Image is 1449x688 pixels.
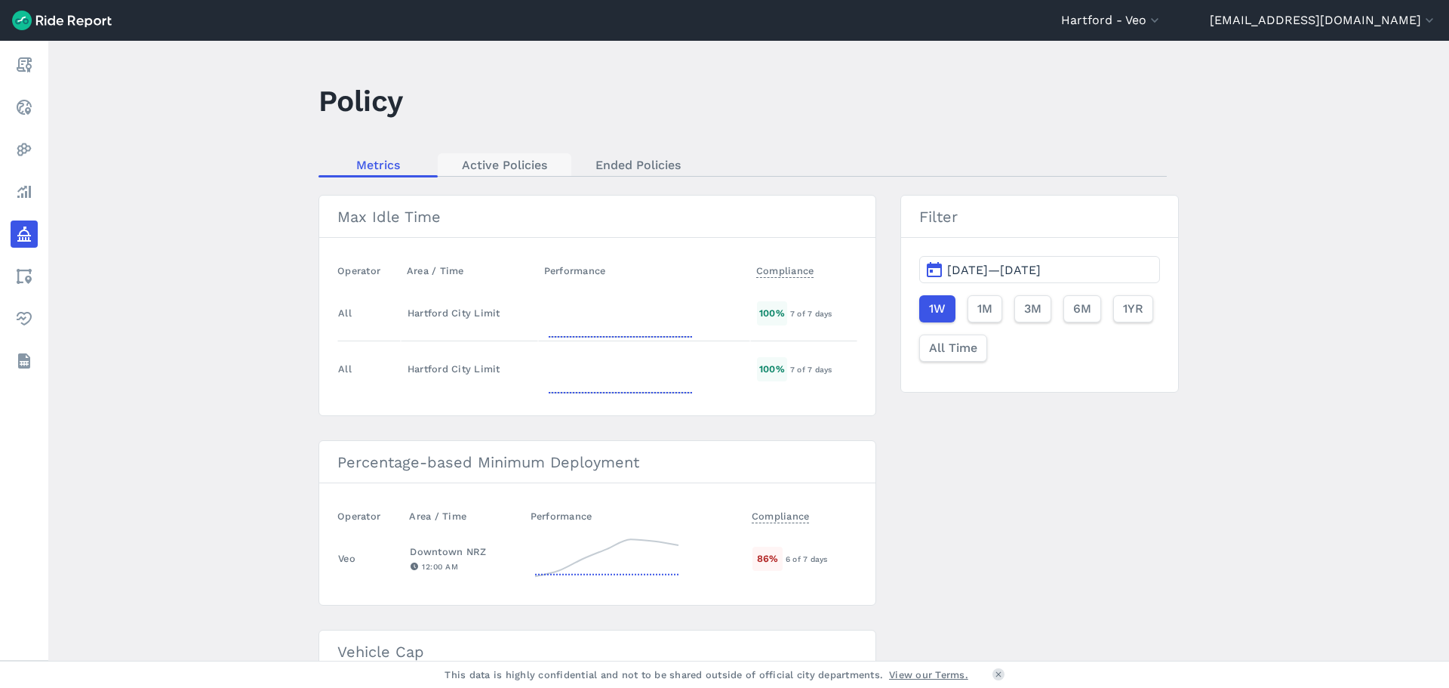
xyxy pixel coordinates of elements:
[1061,11,1162,29] button: Hartford - Veo
[410,560,517,573] div: 12:00 AM
[1210,11,1437,29] button: [EMAIL_ADDRESS][DOMAIN_NAME]
[1123,300,1143,318] span: 1YR
[318,153,438,176] a: Metrics
[337,501,403,531] th: Operator
[337,256,401,285] th: Operator
[11,136,38,163] a: Heatmaps
[319,631,875,673] h3: Vehicle Cap
[1014,295,1051,322] button: 3M
[319,441,875,483] h3: Percentage-based Minimum Deployment
[338,306,352,320] div: All
[889,668,968,682] a: View our Terms.
[403,501,524,531] th: Area / Time
[919,256,1160,283] button: [DATE]—[DATE]
[11,178,38,205] a: Analyze
[929,339,977,357] span: All Time
[318,80,403,122] h1: Policy
[786,552,857,566] div: 6 of 7 days
[408,306,531,320] div: Hartford City Limit
[752,547,783,570] div: 86 %
[571,153,705,176] a: Ended Policies
[1113,295,1153,322] button: 1YR
[401,256,538,285] th: Area / Time
[919,295,955,322] button: 1W
[538,256,750,285] th: Performance
[338,551,355,566] div: Veo
[756,261,814,278] span: Compliance
[947,263,1041,277] span: [DATE]—[DATE]
[1073,300,1091,318] span: 6M
[319,196,875,238] h3: Max Idle Time
[977,300,992,318] span: 1M
[11,263,38,290] a: Areas
[901,196,1178,238] h3: Filter
[525,501,746,531] th: Performance
[790,363,857,376] div: 7 of 7 days
[929,300,946,318] span: 1W
[338,362,352,376] div: All
[968,295,1002,322] button: 1M
[11,305,38,332] a: Health
[752,506,810,523] span: Compliance
[11,221,38,248] a: Policy
[757,357,787,381] div: 100 %
[919,335,987,362] button: All Time
[757,301,787,325] div: 100 %
[790,307,857,320] div: 7 of 7 days
[1024,300,1041,318] span: 3M
[11,51,38,79] a: Report
[438,153,571,176] a: Active Policies
[410,545,517,559] div: Downtown NRZ
[408,362,531,376] div: Hartford City Limit
[1063,295,1101,322] button: 6M
[11,94,38,121] a: Realtime
[11,347,38,375] a: Datasets
[12,11,112,30] img: Ride Report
